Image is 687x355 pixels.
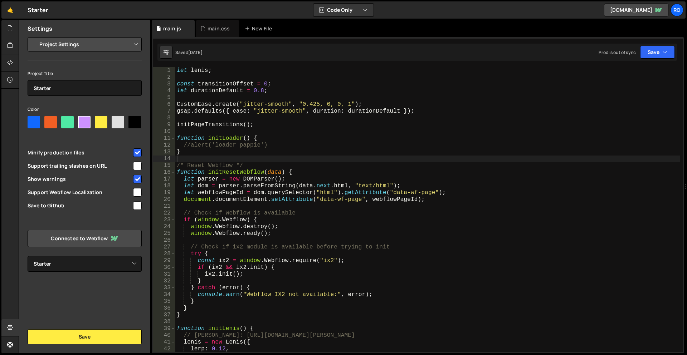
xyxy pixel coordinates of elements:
div: 35 [153,298,175,305]
div: 42 [153,346,175,352]
div: Starter [28,6,48,14]
div: 16 [153,169,175,176]
div: 21 [153,203,175,210]
div: 5 [153,94,175,101]
div: 29 [153,257,175,264]
div: 22 [153,210,175,217]
span: Save to Github [28,202,132,209]
div: 18 [153,183,175,189]
input: Project name [28,80,142,96]
label: Color [28,106,39,113]
div: 23 [153,217,175,223]
div: 4 [153,88,175,94]
a: Ro [671,4,683,16]
button: Save [28,329,142,344]
h2: Settings [28,25,52,33]
div: 26 [153,237,175,244]
div: 11 [153,135,175,142]
div: 28 [153,251,175,257]
a: 🤙 [1,1,19,19]
div: 40 [153,332,175,339]
div: 25 [153,230,175,237]
span: Support trailing slashes on URL [28,162,132,169]
div: 15 [153,162,175,169]
div: 10 [153,128,175,135]
span: Show warnings [28,176,132,183]
div: 9 [153,122,175,128]
div: 31 [153,271,175,278]
div: 27 [153,244,175,251]
div: 7 [153,108,175,115]
div: Saved [175,49,203,55]
div: 20 [153,196,175,203]
div: 14 [153,156,175,162]
div: 1 [153,67,175,74]
div: 6 [153,101,175,108]
div: New File [245,25,275,32]
div: 3 [153,81,175,88]
div: [DATE] [188,49,203,55]
button: Save [640,46,675,59]
div: main.js [163,25,181,32]
div: 2 [153,74,175,81]
div: 24 [153,223,175,230]
div: 17 [153,176,175,183]
div: 34 [153,291,175,298]
div: 12 [153,142,175,149]
div: 37 [153,312,175,319]
div: 39 [153,325,175,332]
div: 32 [153,278,175,285]
div: 41 [153,339,175,346]
div: Prod is out of sync [599,49,636,55]
a: [DOMAIN_NAME] [604,4,668,16]
span: Minify production files [28,149,132,156]
div: 13 [153,149,175,156]
button: Code Only [313,4,374,16]
div: 19 [153,189,175,196]
div: 30 [153,264,175,271]
div: main.css [208,25,230,32]
div: 38 [153,319,175,325]
div: 33 [153,285,175,291]
div: 8 [153,115,175,122]
span: Support Webflow Localization [28,189,132,196]
label: Project Title [28,70,53,77]
a: Connected to Webflow [28,230,142,247]
div: 36 [153,305,175,312]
